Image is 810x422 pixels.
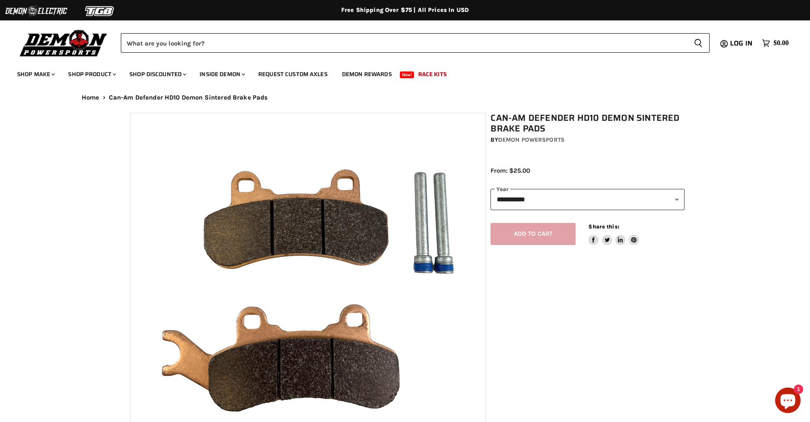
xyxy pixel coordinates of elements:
img: TGB Logo 2 [68,3,132,19]
a: Shop Make [11,66,60,83]
div: Free Shipping Over $75 | All Prices In USD [65,6,745,14]
inbox-online-store-chat: Shopify online store chat [773,388,803,415]
img: Demon Powersports [17,28,110,58]
button: Search [687,33,710,53]
select: year [491,189,685,210]
input: Search [121,33,687,53]
span: From: $25.00 [491,167,530,174]
ul: Main menu [11,62,787,83]
a: Shop Product [62,66,121,83]
h1: Can-Am Defender HD10 Demon Sintered Brake Pads [491,113,685,134]
div: by [491,135,685,145]
span: Share this: [588,223,619,230]
span: Log in [730,38,753,48]
form: Product [121,33,710,53]
a: Home [82,94,100,101]
span: New! [400,71,414,78]
img: Demon Electric Logo 2 [4,3,68,19]
nav: Breadcrumbs [65,94,745,101]
a: Shop Discounted [123,66,191,83]
a: Demon Powersports [498,136,565,143]
a: Log in [726,40,758,47]
aside: Share this: [588,223,639,245]
a: $0.00 [758,37,793,49]
a: Race Kits [412,66,453,83]
span: $0.00 [773,39,789,47]
a: Inside Demon [193,66,250,83]
span: Can-Am Defender HD10 Demon Sintered Brake Pads [109,94,268,101]
a: Request Custom Axles [252,66,334,83]
a: Demon Rewards [336,66,398,83]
